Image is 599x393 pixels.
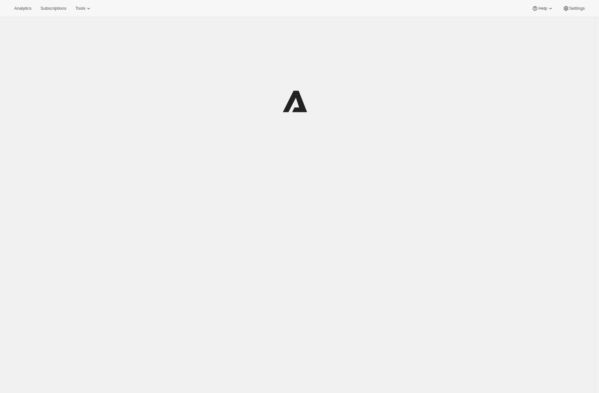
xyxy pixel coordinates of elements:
[559,4,589,13] button: Settings
[75,6,85,11] span: Tools
[37,4,70,13] button: Subscriptions
[538,6,547,11] span: Help
[10,4,35,13] button: Analytics
[40,6,66,11] span: Subscriptions
[569,6,585,11] span: Settings
[528,4,557,13] button: Help
[71,4,96,13] button: Tools
[14,6,31,11] span: Analytics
